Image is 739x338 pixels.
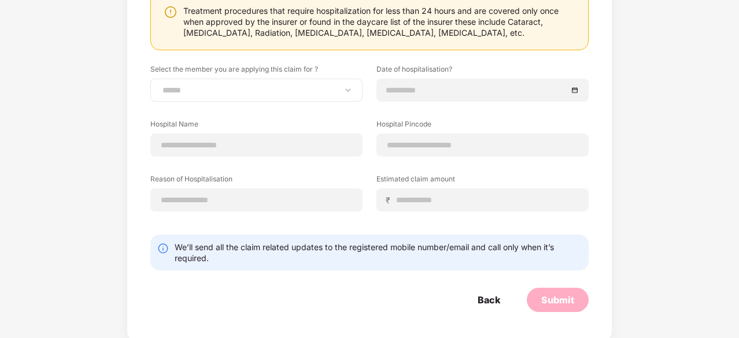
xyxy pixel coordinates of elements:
[157,243,169,254] img: svg+xml;base64,PHN2ZyBpZD0iSW5mby0yMHgyMCIgeG1sbnM9Imh0dHA6Ly93d3cudzMub3JnLzIwMDAvc3ZnIiB3aWR0aD...
[386,195,395,206] span: ₹
[150,174,363,188] label: Reason of Hospitalisation
[376,119,589,133] label: Hospital Pincode
[183,5,577,38] div: Treatment procedures that require hospitalization for less than 24 hours and are covered only onc...
[175,242,582,263] div: We’ll send all the claim related updates to the registered mobile number/email and call only when...
[150,64,363,79] label: Select the member you are applying this claim for ?
[150,119,363,133] label: Hospital Name
[376,174,589,188] label: Estimated claim amount
[376,64,589,79] label: Date of hospitalisation?
[478,294,500,306] div: Back
[541,294,574,306] div: Submit
[164,5,178,19] img: svg+xml;base64,PHN2ZyBpZD0iV2FybmluZ18tXzI0eDI0IiBkYXRhLW5hbWU9Ildhcm5pbmcgLSAyNHgyNCIgeG1sbnM9Im...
